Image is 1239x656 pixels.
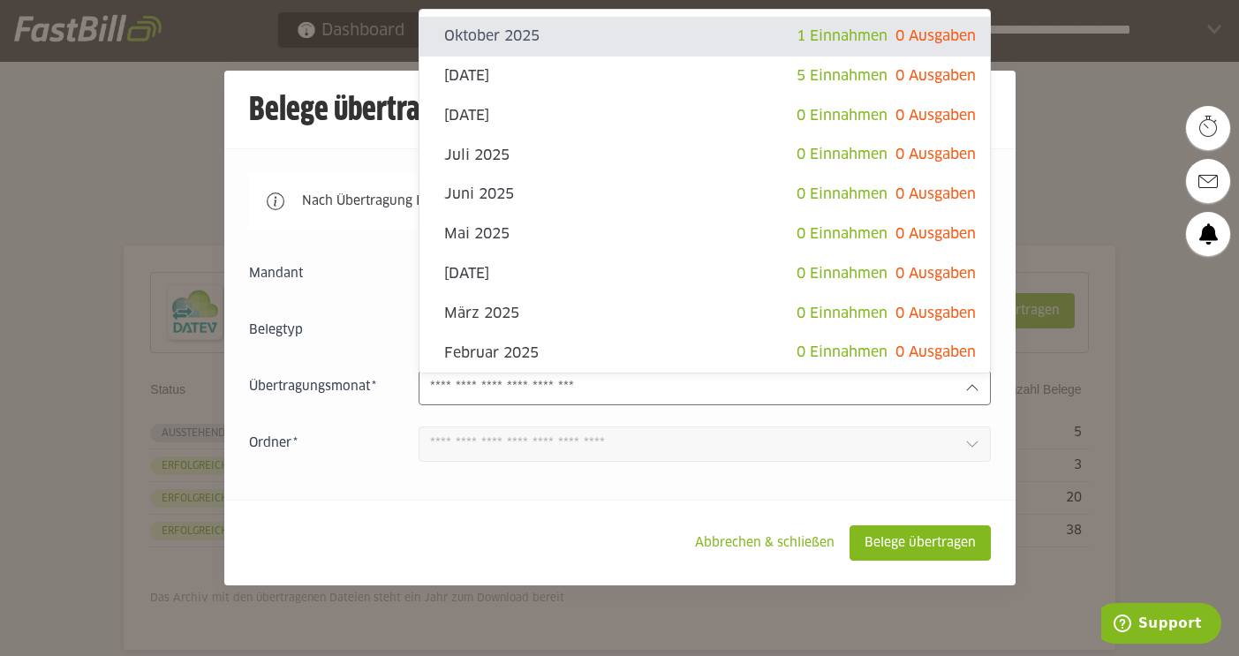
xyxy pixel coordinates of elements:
[797,227,888,241] span: 0 Einnahmen
[797,109,888,123] span: 0 Einnahmen
[895,227,976,241] span: 0 Ausgaben
[797,187,888,201] span: 0 Einnahmen
[895,306,976,320] span: 0 Ausgaben
[419,135,990,175] sl-option: Juli 2025
[419,215,990,254] sl-option: Mai 2025
[680,525,850,561] sl-button: Abbrechen & schließen
[1101,603,1221,647] iframe: Öffnet ein Widget, in dem Sie weitere Informationen finden
[895,69,976,83] span: 0 Ausgaben
[419,96,990,136] sl-option: [DATE]
[419,373,990,412] sl-option: Januar 2025
[797,306,888,320] span: 0 Einnahmen
[895,147,976,162] span: 0 Ausgaben
[419,254,990,294] sl-option: [DATE]
[419,175,990,215] sl-option: Juni 2025
[419,17,990,57] sl-option: Oktober 2025
[419,294,990,334] sl-option: März 2025
[895,345,976,359] span: 0 Ausgaben
[895,187,976,201] span: 0 Ausgaben
[797,29,888,43] span: 1 Einnahmen
[850,525,991,561] sl-button: Belege übertragen
[895,267,976,281] span: 0 Ausgaben
[895,29,976,43] span: 0 Ausgaben
[797,147,888,162] span: 0 Einnahmen
[797,267,888,281] span: 0 Einnahmen
[797,345,888,359] span: 0 Einnahmen
[797,69,888,83] span: 5 Einnahmen
[419,333,990,373] sl-option: Februar 2025
[895,109,976,123] span: 0 Ausgaben
[419,57,990,96] sl-option: [DATE]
